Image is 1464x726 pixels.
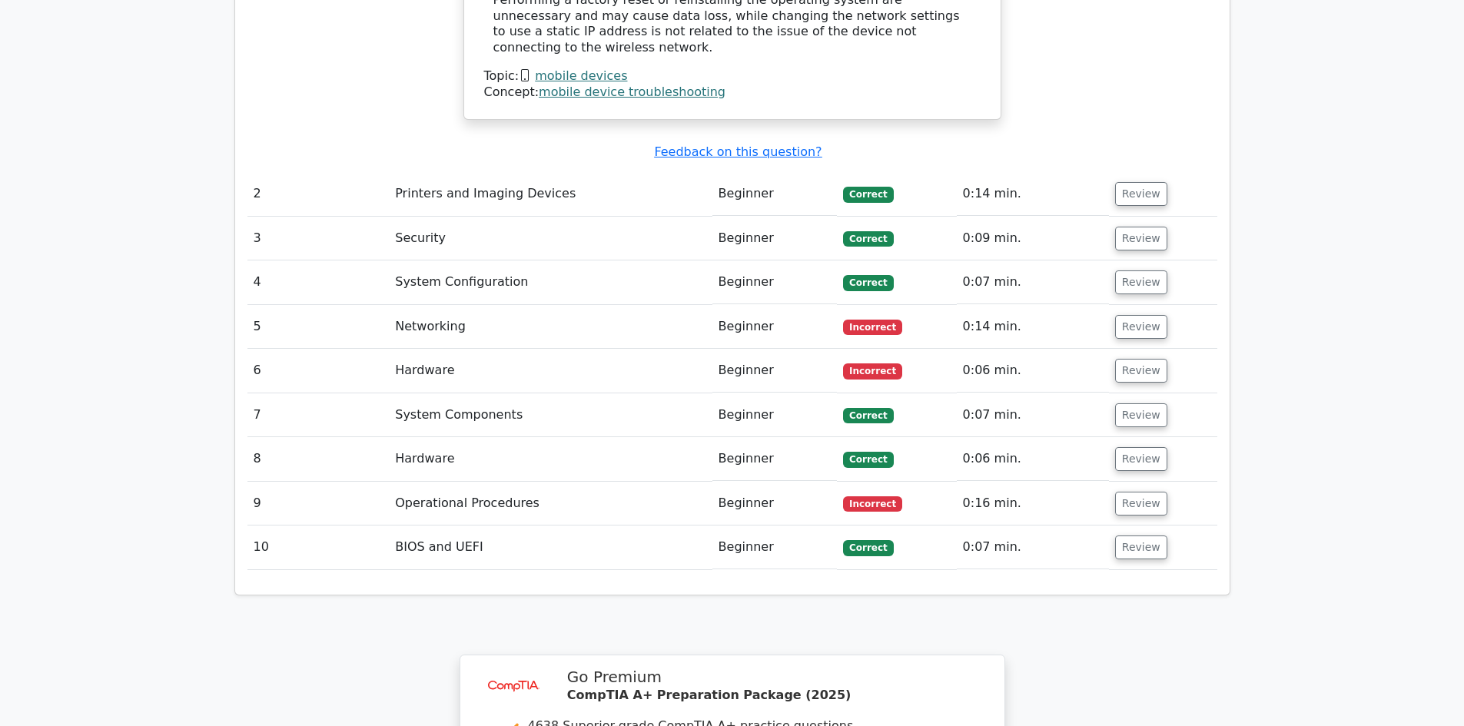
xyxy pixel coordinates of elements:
button: Review [1115,315,1167,339]
td: 0:14 min. [957,172,1109,216]
td: 0:06 min. [957,437,1109,481]
td: Operational Procedures [389,482,712,525]
div: Concept: [484,85,981,101]
span: Correct [843,187,893,202]
a: Feedback on this question? [654,144,822,159]
button: Review [1115,535,1167,559]
td: Beginner [712,393,838,437]
span: Correct [843,408,893,423]
td: System Configuration [389,260,712,304]
td: Networking [389,305,712,349]
a: mobile devices [535,68,627,83]
td: Hardware [389,349,712,393]
td: Hardware [389,437,712,481]
button: Review [1115,492,1167,515]
td: 9 [247,482,390,525]
a: mobile device troubleshooting [539,85,725,99]
td: Beginner [712,349,838,393]
td: Beginner [712,260,838,304]
td: Beginner [712,217,838,260]
td: 0:09 min. [957,217,1109,260]
td: 0:07 min. [957,393,1109,437]
td: 8 [247,437,390,481]
span: Correct [843,540,893,555]
td: 3 [247,217,390,260]
td: Beginner [712,305,838,349]
span: Correct [843,275,893,290]
span: Incorrect [843,363,902,379]
button: Review [1115,182,1167,206]
span: Correct [843,231,893,247]
td: System Components [389,393,712,437]
td: 5 [247,305,390,349]
span: Correct [843,452,893,467]
td: Printers and Imaging Devices [389,172,712,216]
button: Review [1115,227,1167,250]
td: 6 [247,349,390,393]
td: 4 [247,260,390,304]
td: 7 [247,393,390,437]
td: 0:16 min. [957,482,1109,525]
td: Beginner [712,437,838,481]
td: 0:14 min. [957,305,1109,349]
td: Security [389,217,712,260]
td: Beginner [712,525,838,569]
td: 0:06 min. [957,349,1109,393]
button: Review [1115,270,1167,294]
td: 0:07 min. [957,260,1109,304]
td: 0:07 min. [957,525,1109,569]
div: Topic: [484,68,981,85]
td: BIOS and UEFI [389,525,712,569]
span: Incorrect [843,496,902,512]
td: Beginner [712,172,838,216]
button: Review [1115,359,1167,383]
td: 10 [247,525,390,569]
td: 2 [247,172,390,216]
span: Incorrect [843,320,902,335]
button: Review [1115,403,1167,427]
button: Review [1115,447,1167,471]
td: Beginner [712,482,838,525]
